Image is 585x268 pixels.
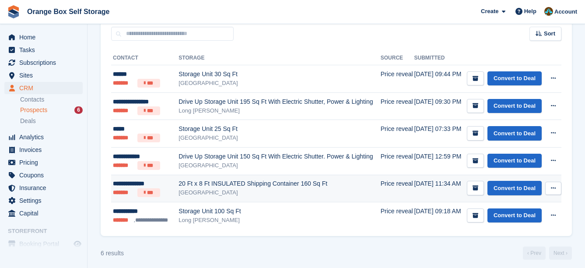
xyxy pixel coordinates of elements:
[381,175,414,202] td: Price reveal
[414,202,463,229] td: [DATE] 09:18 AM
[414,51,463,65] th: Submitted
[19,169,72,181] span: Coupons
[20,106,83,115] a: Prospects 6
[487,71,542,86] a: Convert to Deal
[549,247,572,260] a: Next
[19,194,72,207] span: Settings
[381,147,414,175] td: Price reveal
[4,131,83,143] a: menu
[24,4,113,19] a: Orange Box Self Storage
[19,238,72,250] span: Booking Portal
[381,51,414,65] th: Source
[544,29,555,38] span: Sort
[381,120,414,148] td: Price reveal
[487,126,542,141] a: Convert to Deal
[179,70,380,79] div: Storage Unit 30 Sq Ft
[20,117,36,125] span: Deals
[544,7,553,16] img: Mike
[521,247,574,260] nav: Page
[179,216,380,225] div: Long [PERSON_NAME]
[19,207,72,219] span: Capital
[4,44,83,56] a: menu
[381,92,414,120] td: Price reveal
[523,247,546,260] a: Previous
[4,82,83,94] a: menu
[101,249,124,258] div: 6 results
[72,239,83,249] a: Preview store
[4,194,83,207] a: menu
[8,227,87,236] span: Storefront
[4,169,83,181] a: menu
[554,7,577,16] span: Account
[179,161,380,170] div: [GEOGRAPHIC_DATA]
[179,51,380,65] th: Storage
[179,152,380,161] div: Drive Up Storage Unit 150 Sq Ft With Electric Shutter. Power & Lighting
[4,144,83,156] a: menu
[7,5,20,18] img: stora-icon-8386f47178a22dfd0bd8f6a31ec36ba5ce8667c1dd55bd0f319d3a0aa187defe.svg
[179,188,380,197] div: [GEOGRAPHIC_DATA]
[524,7,536,16] span: Help
[74,106,83,114] div: 6
[19,31,72,43] span: Home
[19,69,72,81] span: Sites
[111,51,179,65] th: Contact
[414,120,463,148] td: [DATE] 07:33 PM
[179,79,380,88] div: [GEOGRAPHIC_DATA]
[381,65,414,93] td: Price reveal
[19,82,72,94] span: CRM
[487,181,542,195] a: Convert to Deal
[179,134,380,142] div: [GEOGRAPHIC_DATA]
[4,238,83,250] a: menu
[179,124,380,134] div: Storage Unit 25 Sq Ft
[19,56,72,69] span: Subscriptions
[487,99,542,113] a: Convert to Deal
[179,179,380,188] div: 20 Ft x 8 Ft INSULATED Shipping Container 160 Sq Ft
[4,56,83,69] a: menu
[487,208,542,223] a: Convert to Deal
[19,144,72,156] span: Invoices
[4,207,83,219] a: menu
[381,202,414,229] td: Price reveal
[414,92,463,120] td: [DATE] 09:30 PM
[19,182,72,194] span: Insurance
[20,95,83,104] a: Contacts
[19,156,72,169] span: Pricing
[414,175,463,202] td: [DATE] 11:34 AM
[4,31,83,43] a: menu
[179,207,380,216] div: Storage Unit 100 Sq Ft
[414,65,463,93] td: [DATE] 09:44 PM
[487,154,542,168] a: Convert to Deal
[481,7,498,16] span: Create
[20,116,83,126] a: Deals
[4,156,83,169] a: menu
[19,131,72,143] span: Analytics
[179,97,380,106] div: Drive Up Storage Unit 195 Sq Ft With Electric Shutter, Power & Lighting
[20,106,47,114] span: Prospects
[4,182,83,194] a: menu
[414,147,463,175] td: [DATE] 12:59 PM
[4,69,83,81] a: menu
[19,44,72,56] span: Tasks
[179,106,380,115] div: Long [PERSON_NAME]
